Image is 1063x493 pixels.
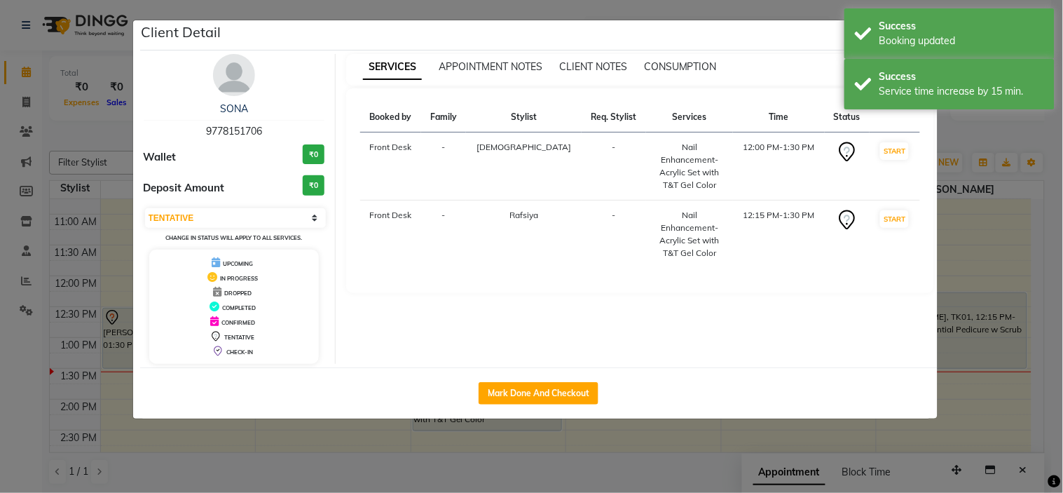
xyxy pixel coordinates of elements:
span: CONSUMPTION [644,60,717,73]
div: Nail Enhancement-Acrylic Set with T&T Gel Color [654,209,725,259]
td: - [421,201,466,269]
div: Service time increase by 15 min. [879,84,1044,99]
span: UPCOMING [223,260,253,267]
th: Time [733,102,824,133]
h5: Client Detail [142,22,221,43]
td: - [582,201,646,269]
td: - [421,133,466,201]
div: Success [879,19,1044,34]
span: 9778151706 [206,125,262,137]
small: Change in status will apply to all services. [165,234,302,241]
span: APPOINTMENT NOTES [439,60,542,73]
h3: ₹0 [303,175,324,196]
th: Services [646,102,733,133]
td: - [582,133,646,201]
div: Booking updated [879,34,1044,48]
div: Nail Enhancement-Acrylic Set with T&T Gel Color [654,141,725,191]
th: Booked by [360,102,421,133]
span: DROPPED [224,290,252,297]
span: Rafsiya [509,210,538,220]
button: Mark Done And Checkout [479,382,598,405]
img: avatar [213,54,255,96]
td: 12:15 PM-1:30 PM [733,201,824,269]
span: CHECK-IN [226,349,253,356]
span: COMPLETED [222,304,256,311]
span: CONFIRMED [221,319,255,326]
td: 12:00 PM-1:30 PM [733,133,824,201]
span: Wallet [144,149,177,166]
span: TENTATIVE [224,334,254,341]
span: Deposit Amount [144,180,225,196]
a: SONA [220,102,248,115]
h3: ₹0 [303,144,324,165]
th: Status [825,102,870,133]
th: Stylist [466,102,582,133]
button: START [880,210,909,228]
th: Req. Stylist [582,102,646,133]
td: Front Desk [360,133,421,201]
span: SERVICES [363,55,422,80]
span: IN PROGRESS [220,275,258,282]
span: CLIENT NOTES [559,60,627,73]
div: Success [879,69,1044,84]
button: START [880,142,909,160]
td: Front Desk [360,201,421,269]
span: [DEMOGRAPHIC_DATA] [476,142,571,152]
th: Family [421,102,466,133]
